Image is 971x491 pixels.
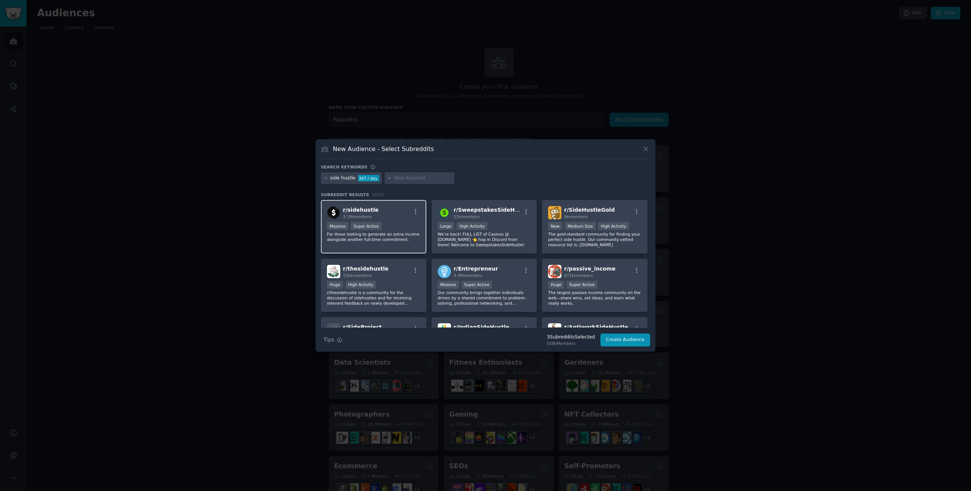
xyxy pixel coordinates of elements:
span: r/ AntiworkSideHustle [564,324,628,330]
div: High Activity [346,281,376,289]
span: r/ IndianSideHustle [454,324,509,330]
span: 4.9M members [454,273,482,278]
div: Massive [327,222,348,230]
input: New Keyword [394,175,452,182]
div: side hustle [330,175,356,182]
div: 508k Members [547,341,595,346]
p: r/thesidehustle is a community for the discussion of sidehustles and for receiving relevant feedb... [327,290,420,306]
img: passive_income [548,265,561,278]
div: High Activity [457,222,487,230]
h3: Search keywords [321,164,368,170]
div: Huge [548,281,564,289]
p: The largest passive income community on the web—share wins, vet ideas, and learn what really works. [548,290,641,306]
div: Super Active [567,281,597,289]
h3: New Audience - Select Subreddits [333,145,434,153]
span: 23k members [454,214,480,219]
img: sidehustle [327,206,340,219]
span: 18 / 19 [372,192,384,197]
p: Our community brings together individuals driven by a shared commitment to problem-solving, profe... [438,290,531,306]
div: Medium Size [565,222,595,230]
span: r/ SideHustleGold [564,207,614,213]
div: Super Active [351,222,382,230]
div: 397 / day [358,175,379,182]
div: Massive [438,281,459,289]
div: Huge [327,281,343,289]
span: r/ SideProject [343,324,382,330]
div: New [548,222,562,230]
span: 9k members [564,214,588,219]
div: 3 Subreddit s Selected [547,334,595,341]
span: Subreddit Results [321,192,369,197]
img: SweepstakesSideHustle [438,206,451,219]
div: Super Active [462,281,492,289]
span: r/ passive_income [564,266,615,272]
span: 195k members [343,273,372,278]
img: Entrepreneur [438,265,451,278]
img: IndianSideHustle [438,323,451,337]
span: 871k members [564,273,593,278]
p: The gold-standard community for finding your perfect side hustle. Our community-vetted resource l... [548,231,641,247]
div: High Activity [598,222,629,230]
span: r/ sidehustle [343,207,379,213]
img: AntiworkSideHustle [548,323,561,337]
p: We’re back! FULL LIST of Casinos @ [DOMAIN_NAME] 👈 hop in Discord from there! Welcome to Sweepsta... [438,231,531,247]
span: Tips [324,336,334,344]
img: SideHustleGold [548,206,561,219]
span: r/ SweepstakesSideHustle [454,207,530,213]
button: Create Audience [600,334,650,346]
div: Large [438,222,454,230]
p: For those looking to generate an extra income alongside another full-time commitment. [327,231,420,242]
img: thesidehustle [327,265,340,278]
span: 3.1M members [343,214,372,219]
span: r/ Entrepreneur [454,266,498,272]
span: r/ thesidehustle [343,266,388,272]
button: Tips [321,333,345,346]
